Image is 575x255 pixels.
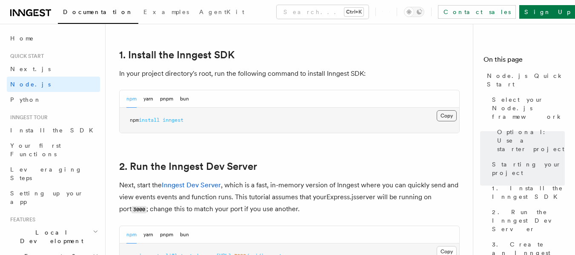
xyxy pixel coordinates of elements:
[143,226,153,244] button: yarn
[10,81,51,88] span: Node.js
[138,3,194,23] a: Examples
[489,181,565,204] a: 1. Install the Inngest SDK
[119,49,235,61] a: 1. Install the Inngest SDK
[404,7,424,17] button: Toggle dark mode
[162,181,221,189] a: Inngest Dev Server
[163,117,183,123] span: inngest
[7,53,44,60] span: Quick start
[438,5,516,19] a: Contact sales
[277,5,369,19] button: Search...Ctrl+K
[10,142,61,158] span: Your first Functions
[7,216,35,223] span: Features
[160,226,173,244] button: pnpm
[494,124,565,157] a: Optional: Use a starter project
[7,61,100,77] a: Next.js
[489,204,565,237] a: 2. Run the Inngest Dev Server
[7,31,100,46] a: Home
[10,190,83,205] span: Setting up your app
[119,160,257,172] a: 2. Run the Inngest Dev Server
[58,3,138,24] a: Documentation
[483,68,565,92] a: Node.js Quick Start
[180,90,189,108] button: bun
[492,184,565,201] span: 1. Install the Inngest SDK
[119,179,460,215] p: Next, start the , which is a fast, in-memory version of Inngest where you can quickly send and vi...
[483,54,565,68] h4: On this page
[7,228,93,245] span: Local Development
[7,162,100,186] a: Leveraging Steps
[7,123,100,138] a: Install the SDK
[7,92,100,107] a: Python
[126,226,137,244] button: npm
[497,128,565,153] span: Optional: Use a starter project
[10,166,82,181] span: Leveraging Steps
[132,206,146,213] code: 3000
[7,77,100,92] a: Node.js
[143,90,153,108] button: yarn
[119,68,460,80] p: In your project directory's root, run the following command to install Inngest SDK:
[7,225,100,249] button: Local Development
[344,8,363,16] kbd: Ctrl+K
[126,90,137,108] button: npm
[489,157,565,181] a: Starting your project
[130,117,139,123] span: npm
[492,160,565,177] span: Starting your project
[492,208,565,233] span: 2. Run the Inngest Dev Server
[7,186,100,209] a: Setting up your app
[437,110,457,121] button: Copy
[10,34,34,43] span: Home
[139,117,160,123] span: install
[10,127,98,134] span: Install the SDK
[489,92,565,124] a: Select your Node.js framework
[487,72,565,89] span: Node.js Quick Start
[63,9,133,15] span: Documentation
[7,138,100,162] a: Your first Functions
[143,9,189,15] span: Examples
[160,90,173,108] button: pnpm
[7,114,48,121] span: Inngest tour
[180,226,189,244] button: bun
[194,3,249,23] a: AgentKit
[10,66,51,72] span: Next.js
[10,96,41,103] span: Python
[199,9,244,15] span: AgentKit
[492,95,565,121] span: Select your Node.js framework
